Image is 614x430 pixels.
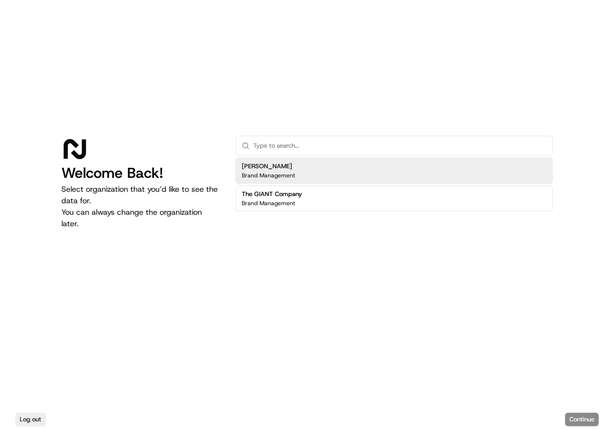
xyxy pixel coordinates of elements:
p: Brand Management [242,172,295,179]
h1: Welcome Back! [61,164,220,182]
button: Log out [15,413,46,426]
p: Brand Management [242,199,295,207]
h2: [PERSON_NAME] [242,162,295,171]
p: Select organization that you’d like to see the data for. You can always change the organization l... [61,184,220,230]
input: Type to search... [253,136,546,155]
h2: The GIANT Company [242,190,302,198]
div: Suggestions [236,156,553,213]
